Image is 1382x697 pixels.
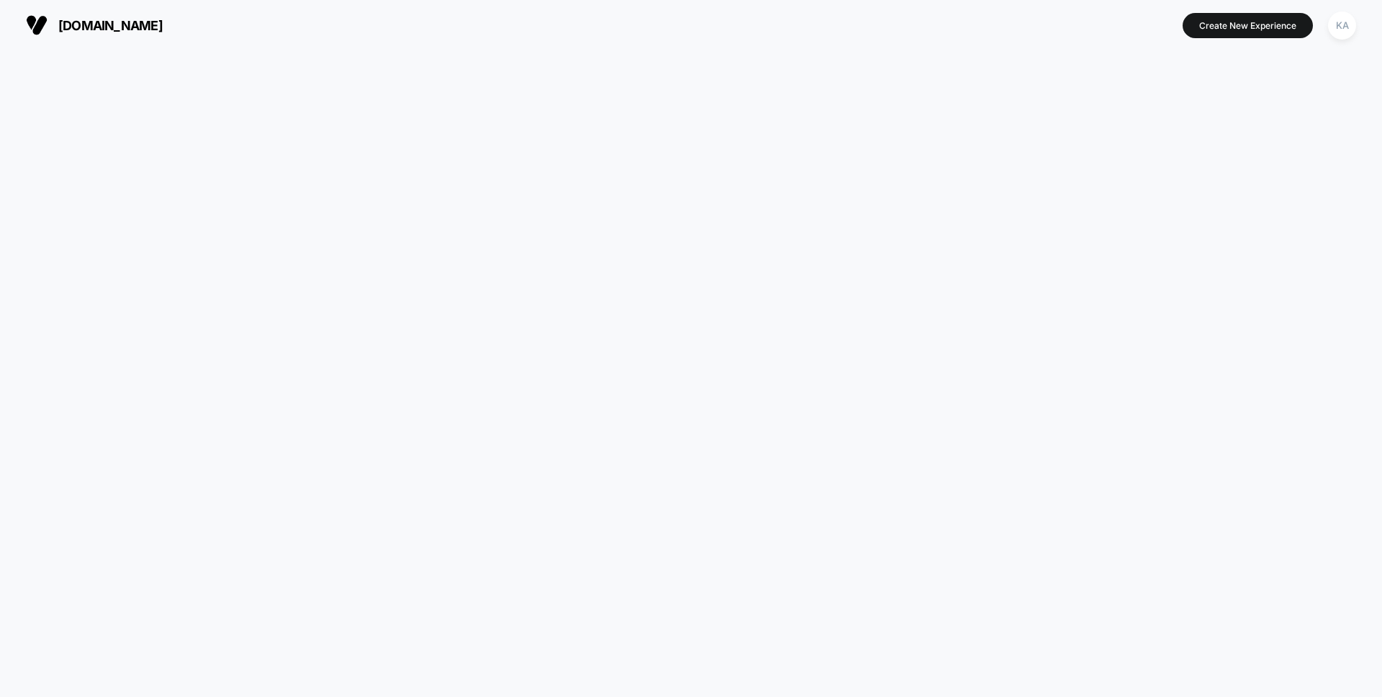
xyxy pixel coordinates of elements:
span: [DOMAIN_NAME] [58,18,163,33]
button: Create New Experience [1183,13,1313,38]
div: KA [1328,12,1356,40]
img: Visually logo [26,14,48,36]
button: KA [1324,11,1360,40]
button: [DOMAIN_NAME] [22,14,167,37]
